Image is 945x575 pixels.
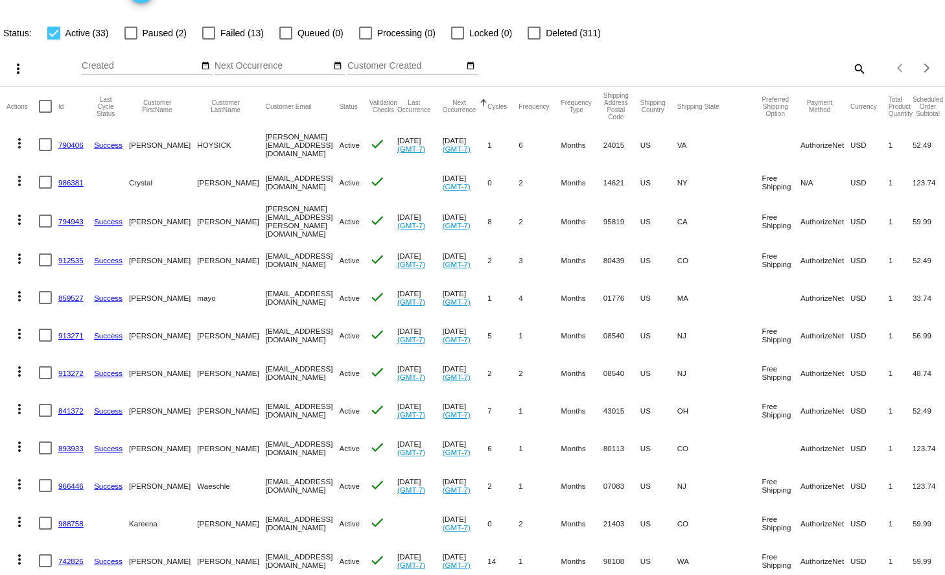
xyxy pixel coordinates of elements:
[913,96,943,117] button: Change sorting for Subtotal
[339,406,360,415] span: Active
[397,99,431,113] button: Change sorting for LastOccurrenceUtc
[889,87,913,126] mat-header-cell: Total Product Quantity
[443,429,488,467] mat-cell: [DATE]
[603,392,640,429] mat-cell: 43015
[519,392,561,429] mat-cell: 1
[397,448,425,456] a: (GMT-7)
[94,96,117,117] button: Change sorting for LastProcessingCycleId
[443,145,471,153] a: (GMT-7)
[487,467,519,504] mat-cell: 2
[487,279,519,316] mat-cell: 1
[12,514,27,530] mat-icon: more_vert
[12,552,27,567] mat-icon: more_vert
[561,504,603,542] mat-cell: Months
[519,241,561,279] mat-cell: 3
[443,298,471,306] a: (GMT-7)
[519,316,561,354] mat-cell: 1
[561,99,592,113] button: Change sorting for FrequencyType
[129,429,197,467] mat-cell: [PERSON_NAME]
[266,163,340,201] mat-cell: [EMAIL_ADDRESS][DOMAIN_NAME]
[397,392,443,429] mat-cell: [DATE]
[561,354,603,392] mat-cell: Months
[889,504,913,542] mat-cell: 1
[487,201,519,241] mat-cell: 8
[640,163,677,201] mat-cell: US
[397,145,425,153] a: (GMT-7)
[889,467,913,504] mat-cell: 1
[397,335,425,344] a: (GMT-7)
[603,201,640,241] mat-cell: 95819
[266,279,340,316] mat-cell: [EMAIL_ADDRESS][DOMAIN_NAME]
[561,316,603,354] mat-cell: Months
[94,557,122,565] a: Success
[397,241,443,279] mat-cell: [DATE]
[266,392,340,429] mat-cell: [EMAIL_ADDRESS][DOMAIN_NAME]
[443,279,488,316] mat-cell: [DATE]
[443,335,471,344] a: (GMT-7)
[851,58,867,78] mat-icon: search
[58,406,84,415] a: 841372
[850,102,877,110] button: Change sorting for CurrencyIso
[640,99,666,113] button: Change sorting for ShippingCountry
[339,369,360,377] span: Active
[487,241,519,279] mat-cell: 2
[800,201,850,241] mat-cell: AuthorizeNet
[519,467,561,504] mat-cell: 1
[397,486,425,494] a: (GMT-7)
[220,25,264,41] span: Failed (13)
[397,221,425,229] a: (GMT-7)
[443,410,471,419] a: (GMT-7)
[94,256,122,264] a: Success
[850,429,889,467] mat-cell: USD
[519,163,561,201] mat-cell: 2
[197,392,265,429] mat-cell: [PERSON_NAME]
[800,504,850,542] mat-cell: AuthorizeNet
[640,126,677,163] mat-cell: US
[397,354,443,392] mat-cell: [DATE]
[443,99,476,113] button: Change sorting for NextOccurrenceUtc
[94,141,122,149] a: Success
[397,410,425,419] a: (GMT-7)
[339,331,360,340] span: Active
[58,557,84,565] a: 742826
[762,241,800,279] mat-cell: Free Shipping
[850,163,889,201] mat-cell: USD
[3,28,32,38] span: Status:
[640,467,677,504] mat-cell: US
[677,102,719,110] button: Change sorting for ShippingState
[58,102,64,110] button: Change sorting for Id
[443,504,488,542] mat-cell: [DATE]
[339,444,360,452] span: Active
[561,429,603,467] mat-cell: Months
[339,141,360,149] span: Active
[443,373,471,381] a: (GMT-7)
[487,354,519,392] mat-cell: 2
[677,126,762,163] mat-cell: VA
[677,201,762,241] mat-cell: CA
[266,201,340,241] mat-cell: [PERSON_NAME][EMAIL_ADDRESS][PERSON_NAME][DOMAIN_NAME]
[603,126,640,163] mat-cell: 24015
[850,126,889,163] mat-cell: USD
[640,392,677,429] mat-cell: US
[12,326,27,342] mat-icon: more_vert
[889,354,913,392] mat-cell: 1
[800,279,850,316] mat-cell: AuthorizeNet
[369,174,385,189] mat-icon: check
[800,467,850,504] mat-cell: AuthorizeNet
[561,467,603,504] mat-cell: Months
[800,99,839,113] button: Change sorting for PaymentMethod.Type
[197,241,265,279] mat-cell: [PERSON_NAME]
[800,163,850,201] mat-cell: N/A
[914,55,940,81] button: Next page
[94,217,122,226] a: Success
[677,467,762,504] mat-cell: NJ
[677,429,762,467] mat-cell: CO
[800,392,850,429] mat-cell: AuthorizeNet
[266,354,340,392] mat-cell: [EMAIL_ADDRESS][DOMAIN_NAME]
[143,25,187,41] span: Paused (2)
[12,251,27,266] mat-icon: more_vert
[129,279,197,316] mat-cell: [PERSON_NAME]
[197,429,265,467] mat-cell: [PERSON_NAME]
[603,467,640,504] mat-cell: 07083
[197,201,265,241] mat-cell: [PERSON_NAME]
